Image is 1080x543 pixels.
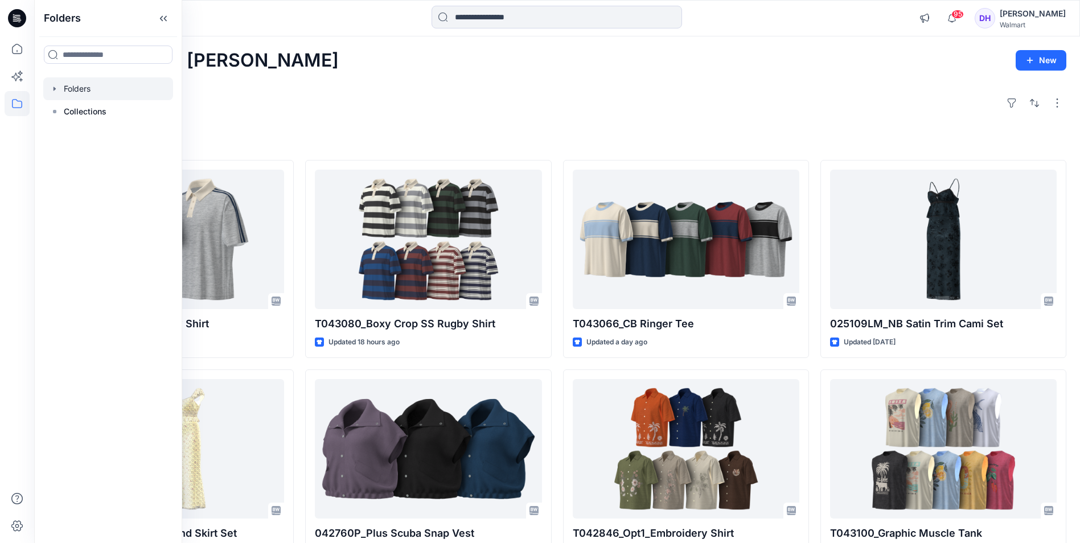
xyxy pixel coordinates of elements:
[315,316,541,332] p: T043080_Boxy Crop SS Rugby Shirt
[315,170,541,309] a: T043080_Boxy Crop SS Rugby Shirt
[328,336,400,348] p: Updated 18 hours ago
[1000,20,1066,29] div: Walmart
[1016,50,1066,71] button: New
[975,8,995,28] div: DH
[64,105,106,118] p: Collections
[48,135,1066,149] h4: Styles
[573,170,799,309] a: T043066_CB Ringer Tee
[586,336,647,348] p: Updated a day ago
[830,525,1057,541] p: T043100_Graphic Muscle Tank
[951,10,964,19] span: 95
[573,316,799,332] p: T043066_CB Ringer Tee
[830,379,1057,519] a: T043100_Graphic Muscle Tank
[844,336,896,348] p: Updated [DATE]
[830,316,1057,332] p: 025109LM_NB Satin Trim Cami Set
[1000,7,1066,20] div: [PERSON_NAME]
[315,525,541,541] p: 042760P_Plus Scuba Snap Vest
[573,379,799,519] a: T042846_Opt1_Embroidery Shirt
[830,170,1057,309] a: 025109LM_NB Satin Trim Cami Set
[48,50,339,71] h2: Welcome back, [PERSON_NAME]
[315,379,541,519] a: 042760P_Plus Scuba Snap Vest
[573,525,799,541] p: T042846_Opt1_Embroidery Shirt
